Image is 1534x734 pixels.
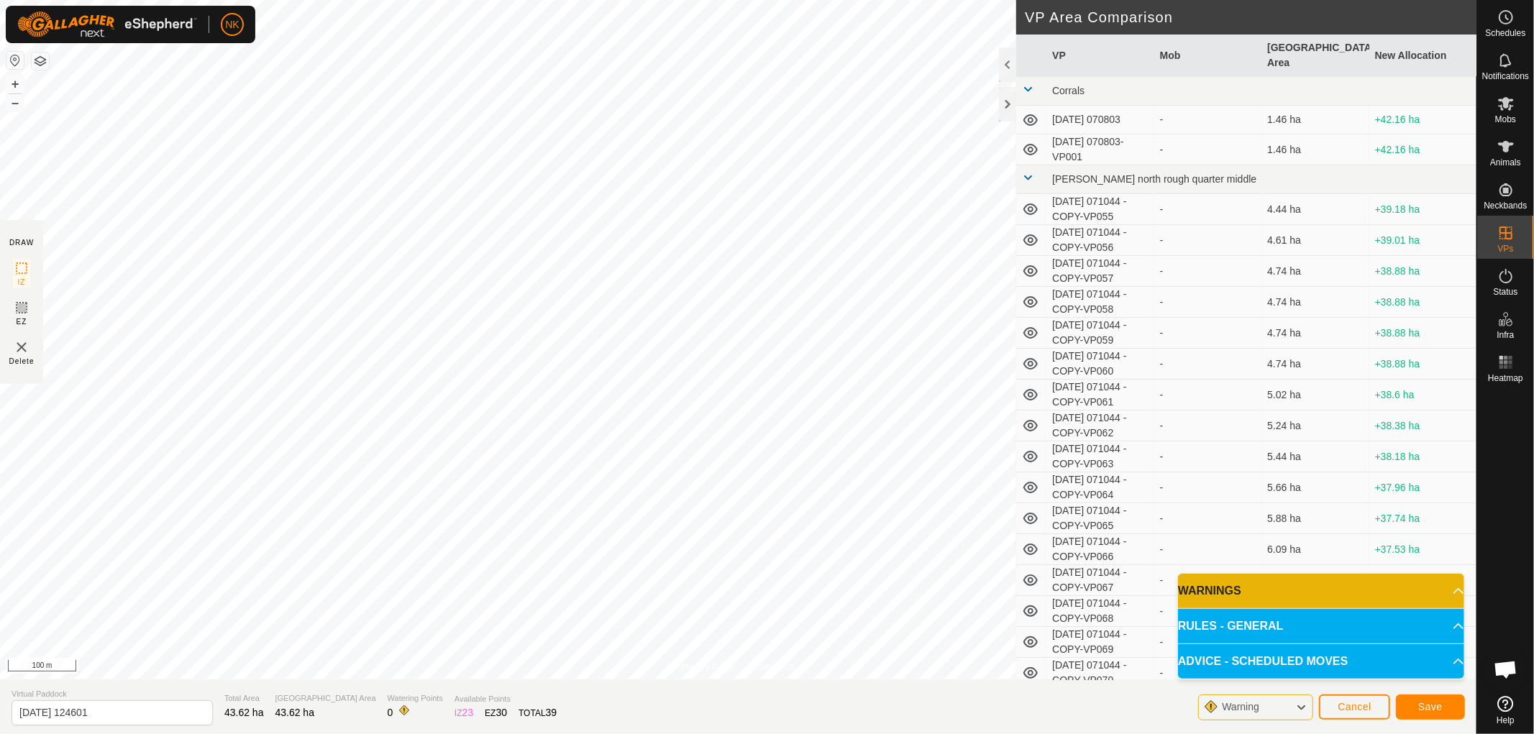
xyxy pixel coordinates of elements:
div: IZ [455,705,473,720]
td: [DATE] 071044 - COPY-VP055 [1046,194,1154,225]
span: 0 [388,707,393,718]
span: ADVICE - SCHEDULED MOVES [1178,653,1348,670]
td: +38.18 ha [1369,441,1476,472]
div: - [1160,573,1256,588]
td: [DATE] 071044 - COPY-VP066 [1046,534,1154,565]
div: - [1160,233,1256,248]
td: +42.16 ha [1369,134,1476,165]
div: EZ [485,705,507,720]
td: 6.09 ha [1261,534,1369,565]
td: +38.88 ha [1369,318,1476,349]
button: – [6,94,24,111]
td: [DATE] 071044 - COPY-VP061 [1046,380,1154,410]
div: TOTAL [519,705,557,720]
td: 4.74 ha [1261,287,1369,318]
span: Neckbands [1484,201,1527,210]
span: 43.62 ha [224,707,264,718]
td: [DATE] 070803 [1046,106,1154,134]
button: Save [1396,694,1465,720]
td: 4.44 ha [1261,194,1369,225]
div: - [1160,112,1256,127]
td: 5.88 ha [1261,503,1369,534]
div: - [1160,202,1256,217]
span: 30 [496,707,508,718]
div: - [1160,635,1256,650]
p-accordion-header: WARNINGS [1178,574,1464,608]
td: +38.38 ha [1369,410,1476,441]
span: Heatmap [1488,374,1523,382]
td: [DATE] 071044 - COPY-VP063 [1046,441,1154,472]
img: VP [13,339,30,356]
button: + [6,75,24,93]
div: - [1160,295,1256,310]
td: 5.66 ha [1261,472,1369,503]
td: 5.44 ha [1261,441,1369,472]
span: Corrals [1052,85,1085,96]
span: Total Area [224,692,264,705]
td: [DATE] 071044 - COPY-VP059 [1046,318,1154,349]
span: Help [1497,716,1515,725]
button: Map Layers [32,52,49,70]
span: Watering Points [388,692,443,705]
span: Warning [1222,701,1259,712]
span: Save [1418,701,1443,712]
div: Open chat [1484,648,1528,691]
td: +39.18 ha [1369,194,1476,225]
td: [DATE] 071044 - COPY-VP056 [1046,225,1154,256]
td: 5.02 ha [1261,380,1369,410]
span: Virtual Paddock [12,688,213,700]
span: Status [1493,288,1517,296]
div: - [1160,542,1256,557]
td: 1.46 ha [1261,134,1369,165]
td: +38.88 ha [1369,349,1476,380]
span: EZ [17,316,27,327]
td: [DATE] 071044 - COPY-VP065 [1046,503,1154,534]
div: - [1160,604,1256,619]
td: 6.3 ha [1261,565,1369,596]
div: - [1160,449,1256,464]
div: - [1160,142,1256,157]
td: +37.32 ha [1369,565,1476,596]
span: Available Points [455,693,557,705]
span: 39 [546,707,557,718]
div: - [1160,418,1256,433]
td: [DATE] 070803-VP001 [1046,134,1154,165]
span: IZ [18,277,26,288]
button: Cancel [1319,694,1390,720]
td: 1.46 ha [1261,106,1369,134]
span: Animals [1490,158,1521,167]
span: [GEOGRAPHIC_DATA] Area [275,692,376,705]
td: +38.88 ha [1369,287,1476,318]
th: New Allocation [1369,35,1476,77]
td: [DATE] 071044 - COPY-VP058 [1046,287,1154,318]
span: 43.62 ha [275,707,315,718]
td: +37.96 ha [1369,472,1476,503]
a: Help [1477,690,1534,730]
span: Schedules [1485,29,1525,37]
p-accordion-header: RULES - GENERAL [1178,609,1464,643]
p-accordion-header: ADVICE - SCHEDULED MOVES [1178,644,1464,679]
span: [PERSON_NAME] north rough quarter middle [1052,173,1256,185]
div: - [1160,387,1256,403]
td: +38.88 ha [1369,256,1476,287]
span: VPs [1497,244,1513,253]
span: Notifications [1482,72,1529,81]
td: [DATE] 071044 - COPY-VP057 [1046,256,1154,287]
span: Infra [1497,331,1514,339]
th: VP [1046,35,1154,77]
div: - [1160,666,1256,681]
td: 4.61 ha [1261,225,1369,256]
td: +42.16 ha [1369,106,1476,134]
span: Mobs [1495,115,1516,124]
th: Mob [1154,35,1261,77]
div: DRAW [9,237,34,248]
td: 4.74 ha [1261,349,1369,380]
span: Cancel [1338,701,1371,712]
td: +38.6 ha [1369,380,1476,410]
div: - [1160,357,1256,372]
h2: VP Area Comparison [1025,9,1476,26]
span: Delete [9,356,35,367]
span: WARNINGS [1178,582,1241,600]
div: - [1160,480,1256,495]
a: Privacy Policy [681,661,735,674]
